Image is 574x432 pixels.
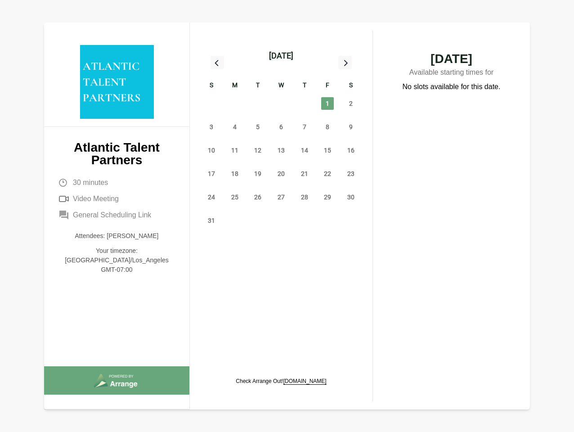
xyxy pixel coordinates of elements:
[321,121,334,133] span: Friday, August 8, 2025
[275,144,287,157] span: Wednesday, August 13, 2025
[391,53,512,65] span: [DATE]
[229,167,241,180] span: Monday, August 18, 2025
[345,97,357,110] span: Saturday, August 2, 2025
[275,167,287,180] span: Wednesday, August 20, 2025
[316,80,340,92] div: F
[205,144,218,157] span: Sunday, August 10, 2025
[321,97,334,110] span: Friday, August 1, 2025
[58,246,175,274] p: Your timezone: [GEOGRAPHIC_DATA]/Los_Angeles GMT-07:00
[345,191,357,203] span: Saturday, August 30, 2025
[275,191,287,203] span: Wednesday, August 27, 2025
[251,191,264,203] span: Tuesday, August 26, 2025
[251,121,264,133] span: Tuesday, August 5, 2025
[298,121,311,133] span: Thursday, August 7, 2025
[205,121,218,133] span: Sunday, August 3, 2025
[58,141,175,166] p: Atlantic Talent Partners
[298,144,311,157] span: Thursday, August 14, 2025
[269,80,293,92] div: W
[321,144,334,157] span: Friday, August 15, 2025
[251,144,264,157] span: Tuesday, August 12, 2025
[229,144,241,157] span: Monday, August 11, 2025
[229,191,241,203] span: Monday, August 25, 2025
[345,144,357,157] span: Saturday, August 16, 2025
[236,378,326,385] p: Check Arrange Out!
[73,177,108,188] span: 30 minutes
[298,191,311,203] span: Thursday, August 28, 2025
[223,80,247,92] div: M
[345,167,357,180] span: Saturday, August 23, 2025
[205,214,218,227] span: Sunday, August 31, 2025
[246,80,269,92] div: T
[293,80,316,92] div: T
[391,65,512,81] p: Available starting times for
[73,193,119,204] span: Video Meeting
[298,167,311,180] span: Thursday, August 21, 2025
[229,121,241,133] span: Monday, August 4, 2025
[58,231,175,241] p: Attendees: [PERSON_NAME]
[251,167,264,180] span: Tuesday, August 19, 2025
[275,121,287,133] span: Wednesday, August 6, 2025
[345,121,357,133] span: Saturday, August 9, 2025
[269,49,293,62] div: [DATE]
[321,167,334,180] span: Friday, August 22, 2025
[283,378,327,384] a: [DOMAIN_NAME]
[403,81,501,92] p: No slots available for this date.
[339,80,363,92] div: S
[73,210,151,220] span: General Scheduling Link
[205,191,218,203] span: Sunday, August 24, 2025
[205,167,218,180] span: Sunday, August 17, 2025
[200,80,223,92] div: S
[321,191,334,203] span: Friday, August 29, 2025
